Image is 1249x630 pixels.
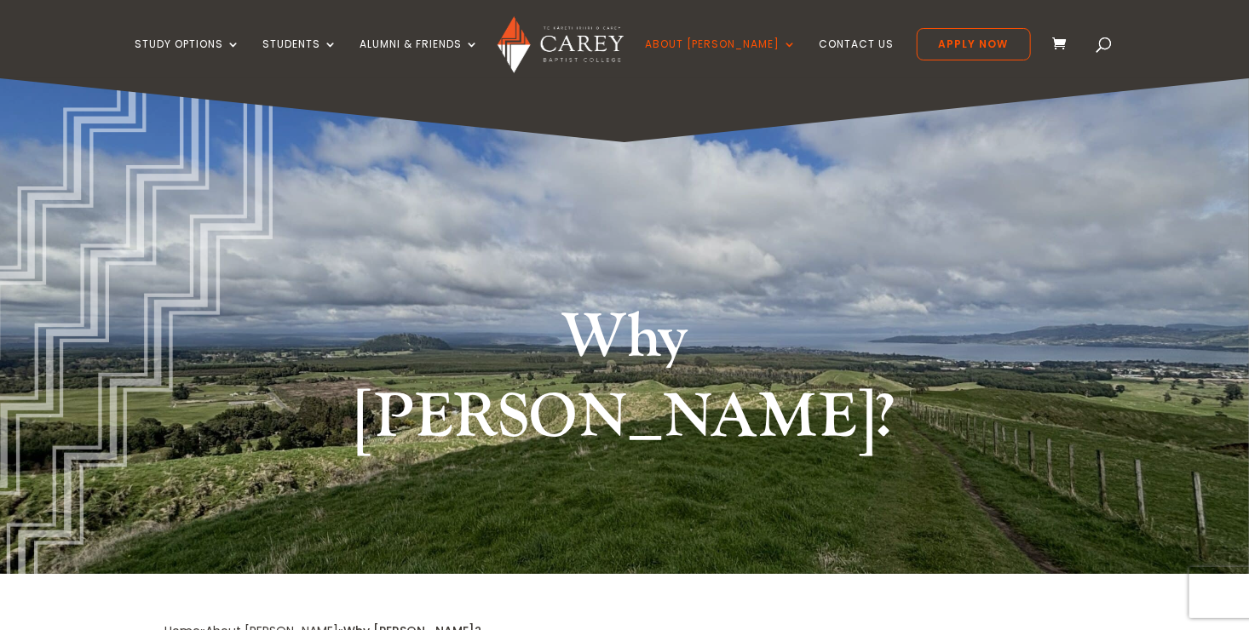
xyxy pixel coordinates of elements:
[360,38,479,78] a: Alumni & Friends
[820,38,895,78] a: Contact Us
[262,38,337,78] a: Students
[135,38,240,78] a: Study Options
[498,16,623,73] img: Carey Baptist College
[305,298,944,466] h1: Why [PERSON_NAME]?
[646,38,797,78] a: About [PERSON_NAME]
[917,28,1031,60] a: Apply Now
